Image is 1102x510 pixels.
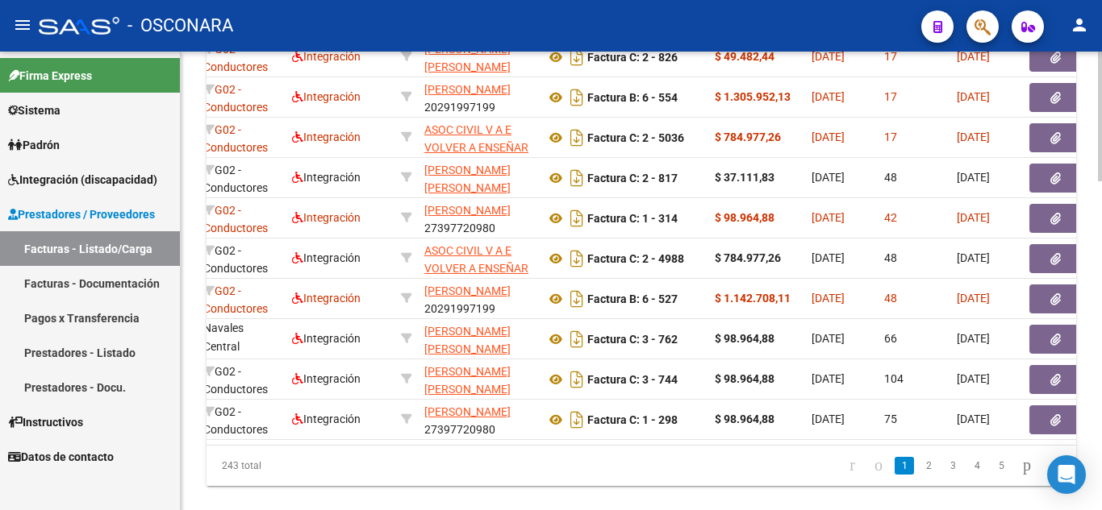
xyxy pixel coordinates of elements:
[867,457,890,475] a: go to previous page
[884,50,897,63] span: 17
[957,413,990,425] span: [DATE]
[812,171,845,184] span: [DATE]
[424,322,532,356] div: 27052527061
[566,44,587,70] i: Descargar documento
[715,372,774,385] strong: $ 98.964,88
[292,171,361,184] span: Integración
[424,164,511,195] span: [PERSON_NAME] [PERSON_NAME]
[8,448,114,466] span: Datos de contacto
[424,242,532,276] div: 30707303073
[1070,15,1089,35] mat-icon: person
[587,292,678,305] strong: Factura B: 6 - 527
[715,131,781,143] strong: $ 784.977,26
[566,367,587,392] i: Descargar documento
[812,90,845,103] span: [DATE]
[8,413,83,431] span: Instructivos
[895,457,914,475] a: 1
[812,292,845,305] span: [DATE]
[203,83,268,151] span: G02 - Conductores Navales Central
[715,50,774,63] strong: $ 49.482,44
[424,121,532,155] div: 30707303073
[207,446,378,486] div: 243 total
[957,292,990,305] span: [DATE]
[8,171,157,189] span: Integración (discapacidad)
[715,251,781,264] strong: $ 784.977,26
[884,131,897,143] span: 17
[424,365,511,396] span: [PERSON_NAME] [PERSON_NAME]
[566,165,587,191] i: Descargar documento
[812,413,845,425] span: [DATE]
[587,413,678,426] strong: Factura C: 1 - 298
[812,332,845,345] span: [DATE]
[8,205,155,223] span: Prestadores / Proveedores
[8,102,61,119] span: Sistema
[957,251,990,264] span: [DATE]
[8,67,92,85] span: Firma Express
[424,363,532,396] div: 27052527061
[587,172,678,185] strong: Factura C: 2 - 817
[884,292,897,305] span: 48
[957,131,990,143] span: [DATE]
[424,282,532,316] div: 20291997199
[587,51,678,64] strong: Factura C: 2 - 826
[424,123,528,155] span: ASOC CIVIL V A E VOLVER A ENSEÑAR
[715,332,774,345] strong: $ 98.964,88
[957,211,990,224] span: [DATE]
[203,285,268,353] span: G02 - Conductores Navales Central
[884,332,897,345] span: 66
[884,372,904,385] span: 104
[292,131,361,143] span: Integración
[587,333,678,346] strong: Factura C: 3 - 762
[566,205,587,231] i: Descargar documento
[1043,457,1066,475] a: go to last page
[916,452,941,479] li: page 2
[424,204,511,217] span: [PERSON_NAME]
[812,131,845,143] span: [DATE]
[424,405,511,418] span: [PERSON_NAME]
[957,90,990,103] span: [DATE]
[1047,455,1086,494] div: Open Intercom Messenger
[957,332,990,345] span: [DATE]
[919,457,938,475] a: 2
[203,284,268,352] span: G02 - Conductores Navales Central
[587,373,678,386] strong: Factura C: 3 - 744
[566,326,587,352] i: Descargar documento
[424,83,511,96] span: [PERSON_NAME]
[292,251,361,264] span: Integración
[991,457,1011,475] a: 5
[566,407,587,433] i: Descargar documento
[8,136,60,154] span: Padrón
[812,211,845,224] span: [DATE]
[424,40,532,74] div: 27266648885
[884,413,897,425] span: 75
[715,90,791,103] strong: $ 1.305.952,13
[424,284,511,297] span: [PERSON_NAME]
[812,50,845,63] span: [DATE]
[884,171,897,184] span: 48
[292,372,361,385] span: Integración
[292,211,361,224] span: Integración
[587,91,678,104] strong: Factura B: 6 - 554
[957,372,990,385] span: [DATE]
[292,413,361,425] span: Integración
[203,365,268,433] span: G02 - Conductores Navales Central
[566,286,587,312] i: Descargar documento
[203,244,268,312] span: G02 - Conductores Navales Central
[967,457,987,475] a: 4
[127,8,233,44] span: - OSCONARA
[842,457,862,475] a: go to first page
[587,131,684,144] strong: Factura C: 2 - 5036
[957,171,990,184] span: [DATE]
[715,211,774,224] strong: $ 98.964,88
[884,211,897,224] span: 42
[292,90,361,103] span: Integración
[957,50,990,63] span: [DATE]
[715,292,791,305] strong: $ 1.142.708,11
[884,251,897,264] span: 48
[892,452,916,479] li: page 1
[203,123,268,191] span: G02 - Conductores Navales Central
[715,171,774,184] strong: $ 37.111,83
[941,452,965,479] li: page 3
[566,125,587,151] i: Descargar documento
[566,85,587,110] i: Descargar documento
